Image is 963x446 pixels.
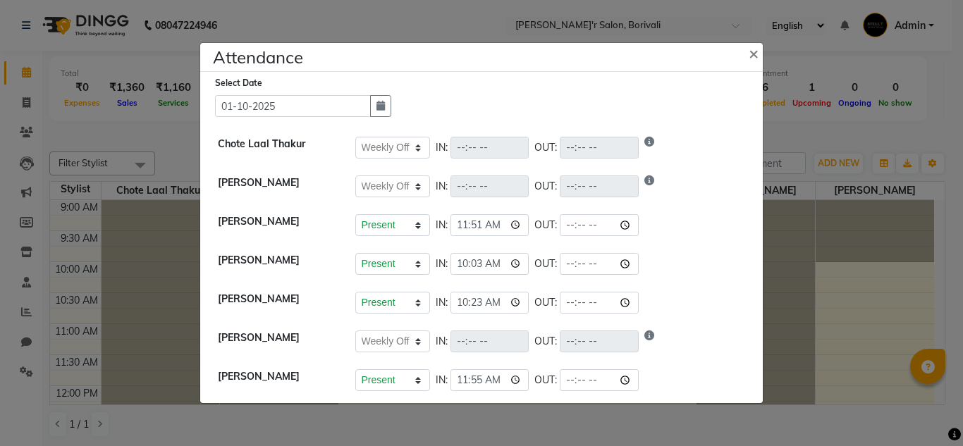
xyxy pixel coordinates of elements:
[207,214,345,236] div: [PERSON_NAME]
[534,373,557,388] span: OUT:
[436,256,448,271] span: IN:
[207,175,345,197] div: [PERSON_NAME]
[644,137,654,159] i: Show reason
[436,218,448,233] span: IN:
[534,334,557,349] span: OUT:
[436,334,448,349] span: IN:
[436,373,448,388] span: IN:
[534,140,557,155] span: OUT:
[904,390,949,432] iframe: chat widget
[436,179,448,194] span: IN:
[207,369,345,391] div: [PERSON_NAME]
[207,137,345,159] div: Chote Laal Thakur
[207,330,345,352] div: [PERSON_NAME]
[436,140,448,155] span: IN:
[215,95,371,117] input: Select date
[749,42,759,63] span: ×
[213,44,303,70] h4: Attendance
[436,295,448,310] span: IN:
[207,253,345,275] div: [PERSON_NAME]
[644,330,654,352] i: Show reason
[215,77,262,89] label: Select Date
[737,33,773,73] button: Close
[534,218,557,233] span: OUT:
[534,179,557,194] span: OUT:
[644,175,654,197] i: Show reason
[534,256,557,271] span: OUT:
[534,295,557,310] span: OUT:
[207,292,345,314] div: [PERSON_NAME]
